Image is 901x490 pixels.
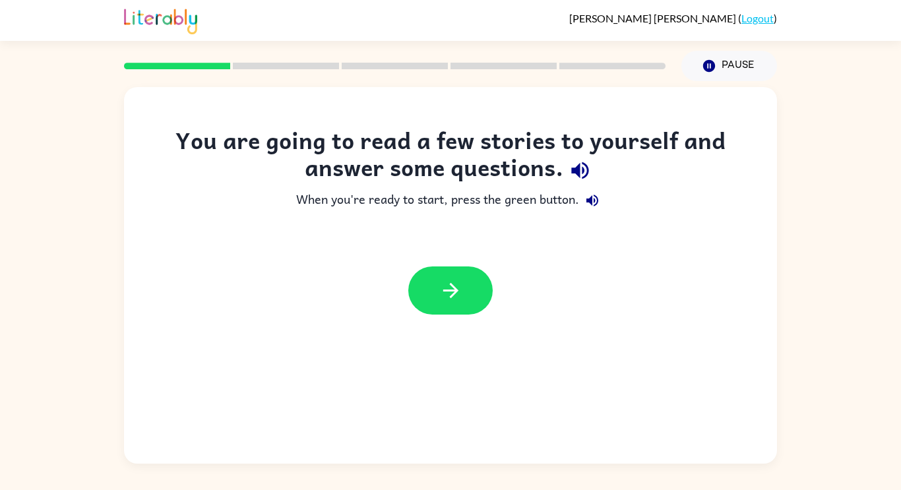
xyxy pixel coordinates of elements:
div: When you're ready to start, press the green button. [150,187,751,214]
img: Literably [124,5,197,34]
button: Pause [681,51,777,81]
span: [PERSON_NAME] [PERSON_NAME] [569,12,738,24]
a: Logout [741,12,774,24]
div: ( ) [569,12,777,24]
div: You are going to read a few stories to yourself and answer some questions. [150,127,751,187]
